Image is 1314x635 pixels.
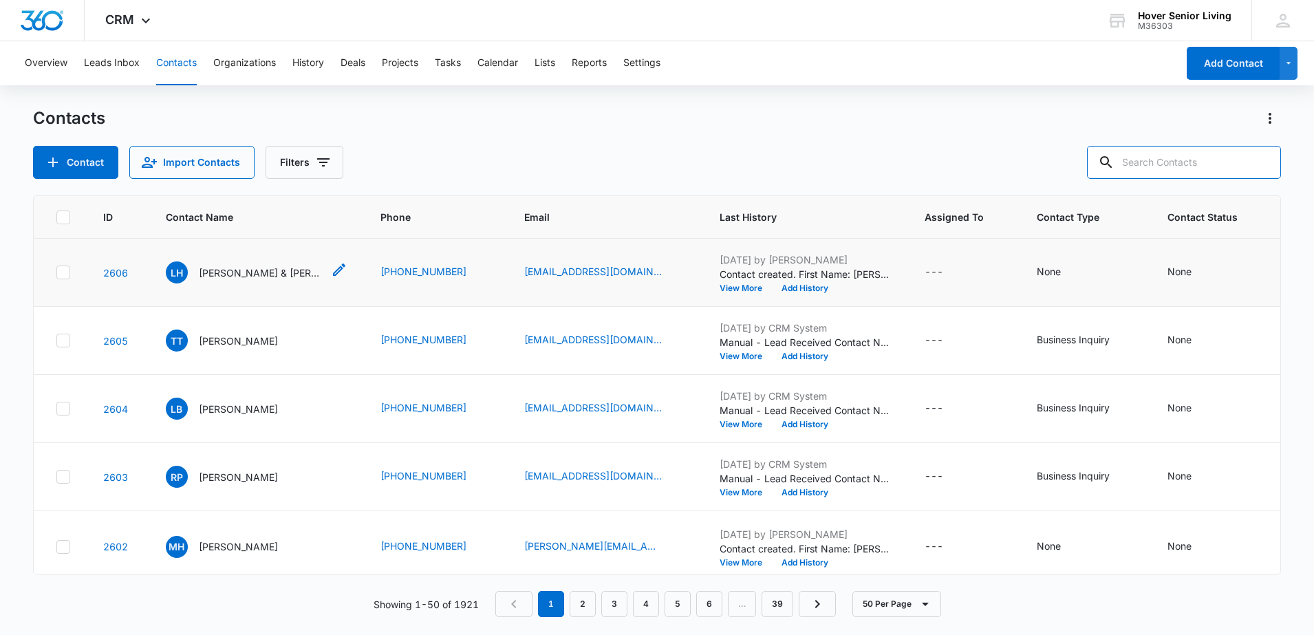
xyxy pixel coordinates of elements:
button: Deals [341,41,365,85]
a: Navigate to contact details page for Megan Hodde [103,541,128,552]
a: [EMAIL_ADDRESS][DOMAIN_NAME] [524,400,662,415]
p: [PERSON_NAME] [199,334,278,348]
div: Contact Name - Linda Bwler - Select to Edit Field [166,398,303,420]
button: Add Contact [1187,47,1280,80]
button: Projects [382,41,418,85]
button: Add History [772,420,838,429]
p: Manual - Lead Received Contact Name: Ponche Phone: [PHONE_NUMBER] Email: [EMAIL_ADDRESS][DOMAIN_N... [720,471,892,486]
span: Last History [720,210,872,224]
button: Add History [772,488,838,497]
div: None [1037,539,1061,553]
p: [PERSON_NAME] [199,470,278,484]
p: [PERSON_NAME] [199,539,278,554]
button: Leads Inbox [84,41,140,85]
button: View More [720,559,772,567]
div: Assigned To - - Select to Edit Field [925,539,968,555]
p: Manual - Lead Received Contact Name: [PERSON_NAME] Phone: [PHONE_NUMBER] Email: [EMAIL_ADDRESS][D... [720,403,892,418]
div: account name [1138,10,1231,21]
p: [DATE] by [PERSON_NAME] [720,527,892,541]
div: Contact Type - None - Select to Edit Field [1037,264,1086,281]
a: [PHONE_NUMBER] [380,264,466,279]
div: None [1167,332,1192,347]
button: View More [720,420,772,429]
button: Add Contact [33,146,118,179]
button: Settings [623,41,660,85]
nav: Pagination [495,591,836,617]
div: Email - lghnoprob@gmail.com - Select to Edit Field [524,264,687,281]
div: --- [925,469,943,485]
a: Navigate to contact details page for Ryan Ponche [103,471,128,483]
span: Phone [380,210,471,224]
span: TT [166,330,188,352]
div: Email - megan.hodde@yahoo.com - Select to Edit Field [524,539,687,555]
div: Phone - (303) 478-2473 - Select to Edit Field [380,400,491,417]
div: Contact Status - None - Select to Edit Field [1167,539,1216,555]
span: Email [524,210,667,224]
button: Contacts [156,41,197,85]
div: Assigned To - - Select to Edit Field [925,400,968,417]
button: Filters [266,146,343,179]
button: View More [720,488,772,497]
div: Phone - (303) 931-1882 - Select to Edit Field [380,264,491,281]
div: --- [925,539,943,555]
a: Page 5 [665,591,691,617]
button: Overview [25,41,67,85]
a: [EMAIL_ADDRESS][DOMAIN_NAME] [524,264,662,279]
div: None [1167,400,1192,415]
div: Email - tjtodd@ecentral.com - Select to Edit Field [524,332,687,349]
div: None [1167,539,1192,553]
h1: Contacts [33,108,105,129]
button: Import Contacts [129,146,255,179]
div: Business Inquiry [1037,400,1110,415]
button: Calendar [477,41,518,85]
div: Contact Name - Ryan Ponche - Select to Edit Field [166,466,303,488]
button: Lists [535,41,555,85]
div: Contact Type - Business Inquiry - Select to Edit Field [1037,469,1134,485]
span: RP [166,466,188,488]
a: [PHONE_NUMBER] [380,400,466,415]
div: Contact Name - Terri Todd - Select to Edit Field [166,330,303,352]
p: [PERSON_NAME] & [PERSON_NAME] [199,266,323,280]
p: Contact created. First Name: [PERSON_NAME] Last Name: [PERSON_NAME] Phone: [PHONE_NUMBER] Email: ... [720,541,892,556]
span: LB [166,398,188,420]
div: None [1037,264,1061,279]
p: [DATE] by [PERSON_NAME] [720,252,892,267]
div: Contact Name - Lisa Henry & Randall Hargis - Select to Edit Field [166,261,347,283]
p: [DATE] by CRM System [720,389,892,403]
a: Page 4 [633,591,659,617]
button: Tasks [435,41,461,85]
div: Assigned To - - Select to Edit Field [925,264,968,281]
span: Assigned To [925,210,984,224]
div: Phone - (303) 926-1915 - Select to Edit Field [380,332,491,349]
div: Contact Type - Business Inquiry - Select to Edit Field [1037,400,1134,417]
a: [PHONE_NUMBER] [380,539,466,553]
a: [PHONE_NUMBER] [380,332,466,347]
div: Email - rponche@gmail.com - Select to Edit Field [524,469,687,485]
div: --- [925,332,943,349]
button: View More [720,284,772,292]
div: Contact Status - None - Select to Edit Field [1167,264,1216,281]
div: Contact Status - None - Select to Edit Field [1167,332,1216,349]
div: Phone - (706) 429-7327 - Select to Edit Field [380,469,491,485]
span: Contact Type [1037,210,1114,224]
input: Search Contacts [1087,146,1281,179]
p: [PERSON_NAME] [199,402,278,416]
a: [EMAIL_ADDRESS][DOMAIN_NAME] [524,469,662,483]
a: [PHONE_NUMBER] [380,469,466,483]
p: Showing 1-50 of 1921 [374,597,479,612]
span: ID [103,210,113,224]
a: Navigate to contact details page for Terri Todd [103,335,128,347]
button: Add History [772,284,838,292]
p: [DATE] by CRM System [720,457,892,471]
div: None [1167,264,1192,279]
div: Email - llbowler@msn.com - Select to Edit Field [524,400,687,417]
span: Contact Name [166,210,327,224]
button: Reports [572,41,607,85]
div: None [1167,469,1192,483]
a: Page 3 [601,591,627,617]
em: 1 [538,591,564,617]
button: History [292,41,324,85]
a: Navigate to contact details page for Lisa Henry & Randall Hargis [103,267,128,279]
button: View More [720,352,772,360]
span: LH [166,261,188,283]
